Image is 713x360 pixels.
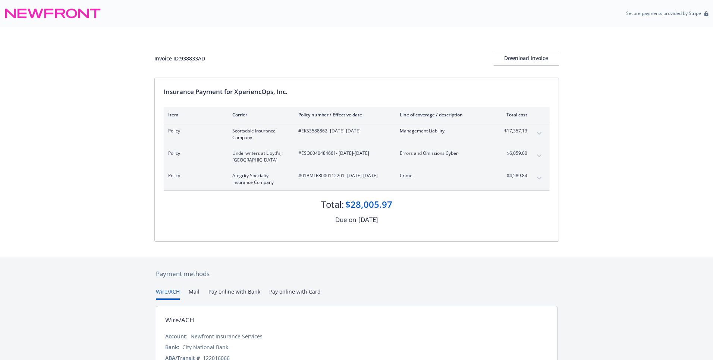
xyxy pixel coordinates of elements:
[533,172,545,184] button: expand content
[400,128,487,134] span: Management Liability
[298,172,388,179] span: #01BMLP8000112201 - [DATE]-[DATE]
[298,150,388,157] span: #ESO0040484661 - [DATE]-[DATE]
[182,343,228,351] div: City National Bank
[191,332,263,340] div: Newfront Insurance Services
[232,150,286,163] span: Underwriters at Lloyd's, [GEOGRAPHIC_DATA]
[232,112,286,118] div: Carrier
[164,87,550,97] div: Insurance Payment for XperiencOps, Inc.
[165,332,188,340] div: Account:
[232,172,286,186] span: Ategrity Specialty Insurance Company
[533,128,545,140] button: expand content
[494,51,559,65] div: Download Invoice
[335,215,356,225] div: Due on
[168,150,220,157] span: Policy
[499,150,527,157] span: $6,059.00
[269,288,321,300] button: Pay online with Card
[499,112,527,118] div: Total cost
[400,172,487,179] span: Crime
[298,112,388,118] div: Policy number / Effective date
[400,112,487,118] div: Line of coverage / description
[168,112,220,118] div: Item
[298,128,388,134] span: #EKS3588862 - [DATE]-[DATE]
[164,168,550,190] div: PolicyAtegrity Specialty Insurance Company#01BMLP8000112201- [DATE]-[DATE]Crime$4,589.84expand co...
[400,150,487,157] span: Errors and Omissions Cyber
[626,10,701,16] p: Secure payments provided by Stripe
[164,145,550,168] div: PolicyUnderwriters at Lloyd's, [GEOGRAPHIC_DATA]#ESO0040484661- [DATE]-[DATE]Errors and Omissions...
[533,150,545,162] button: expand content
[232,128,286,141] span: Scottsdale Insurance Company
[499,128,527,134] span: $17,357.13
[208,288,260,300] button: Pay online with Bank
[168,172,220,179] span: Policy
[168,128,220,134] span: Policy
[165,315,194,325] div: Wire/ACH
[189,288,200,300] button: Mail
[499,172,527,179] span: $4,589.84
[154,54,205,62] div: Invoice ID: 938833AD
[164,123,550,145] div: PolicyScottsdale Insurance Company#EKS3588862- [DATE]-[DATE]Management Liability$17,357.13expand ...
[321,198,344,211] div: Total:
[156,269,557,279] div: Payment methods
[156,288,180,300] button: Wire/ACH
[165,343,179,351] div: Bank:
[358,215,378,225] div: [DATE]
[494,51,559,66] button: Download Invoice
[345,198,392,211] div: $28,005.97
